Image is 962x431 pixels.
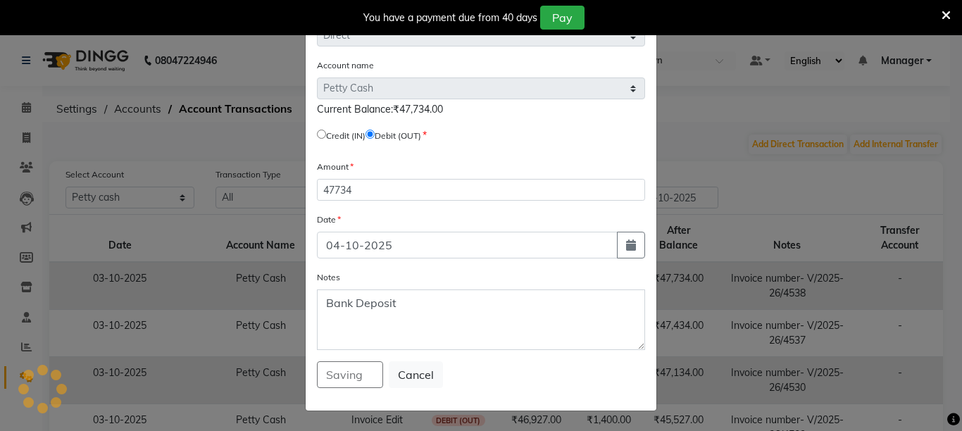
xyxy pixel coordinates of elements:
[389,361,443,388] button: Cancel
[317,161,354,173] label: Amount
[363,11,537,25] div: You have a payment due from 40 days
[375,130,421,142] label: Debit (OUT)
[540,6,585,30] button: Pay
[326,130,366,142] label: Credit (IN)
[317,271,340,284] label: Notes
[317,59,374,72] label: Account name
[317,103,443,115] span: Current Balance:₹47,734.00
[317,213,341,226] label: Date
